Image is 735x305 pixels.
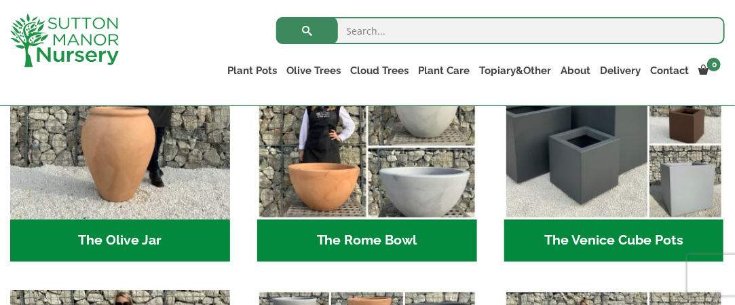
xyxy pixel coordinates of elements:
[474,61,556,80] a: Topiary&Other
[223,61,282,80] a: Plant Pots
[556,61,595,80] a: About
[345,61,413,80] a: Cloud Trees
[257,219,477,262] h2: The Rome Bowl
[707,58,721,71] span: 0
[10,14,119,67] img: logo
[10,219,230,262] h2: The Olive Jar
[413,61,474,80] a: Plant Care
[645,61,694,80] a: Contact
[694,61,725,80] a: 0
[282,61,345,80] a: Olive Trees
[276,17,725,44] input: Search...
[504,219,724,262] h2: The Venice Cube Pots
[595,61,645,80] a: Delivery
